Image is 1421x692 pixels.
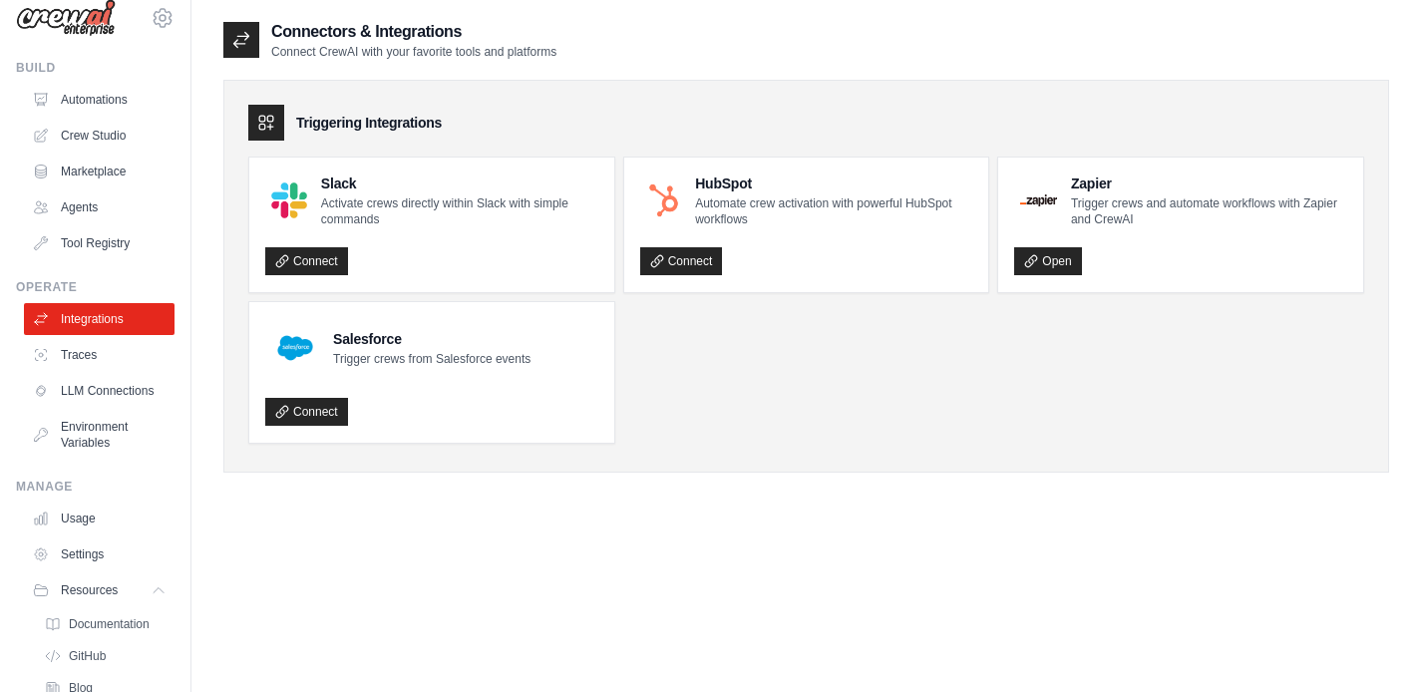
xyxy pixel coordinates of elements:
[321,173,598,193] h4: Slack
[695,173,972,193] h4: HubSpot
[271,20,556,44] h2: Connectors & Integrations
[24,503,175,534] a: Usage
[16,479,175,495] div: Manage
[265,398,348,426] a: Connect
[61,582,118,598] span: Resources
[1014,247,1081,275] a: Open
[1020,194,1057,206] img: Zapier Logo
[271,44,556,60] p: Connect CrewAI with your favorite tools and platforms
[36,642,175,670] a: GitHub
[24,191,175,223] a: Agents
[24,411,175,459] a: Environment Variables
[24,574,175,606] button: Resources
[333,351,531,367] p: Trigger crews from Salesforce events
[271,324,319,372] img: Salesforce Logo
[24,120,175,152] a: Crew Studio
[1071,173,1347,193] h4: Zapier
[1071,195,1347,227] p: Trigger crews and automate workflows with Zapier and CrewAI
[265,247,348,275] a: Connect
[16,279,175,295] div: Operate
[646,182,682,218] img: HubSpot Logo
[24,339,175,371] a: Traces
[333,329,531,349] h4: Salesforce
[695,195,972,227] p: Automate crew activation with powerful HubSpot workflows
[24,303,175,335] a: Integrations
[271,182,307,218] img: Slack Logo
[640,247,723,275] a: Connect
[321,195,598,227] p: Activate crews directly within Slack with simple commands
[24,227,175,259] a: Tool Registry
[16,60,175,76] div: Build
[69,616,150,632] span: Documentation
[24,375,175,407] a: LLM Connections
[24,156,175,187] a: Marketplace
[69,648,106,664] span: GitHub
[24,538,175,570] a: Settings
[36,610,175,638] a: Documentation
[24,84,175,116] a: Automations
[296,113,442,133] h3: Triggering Integrations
